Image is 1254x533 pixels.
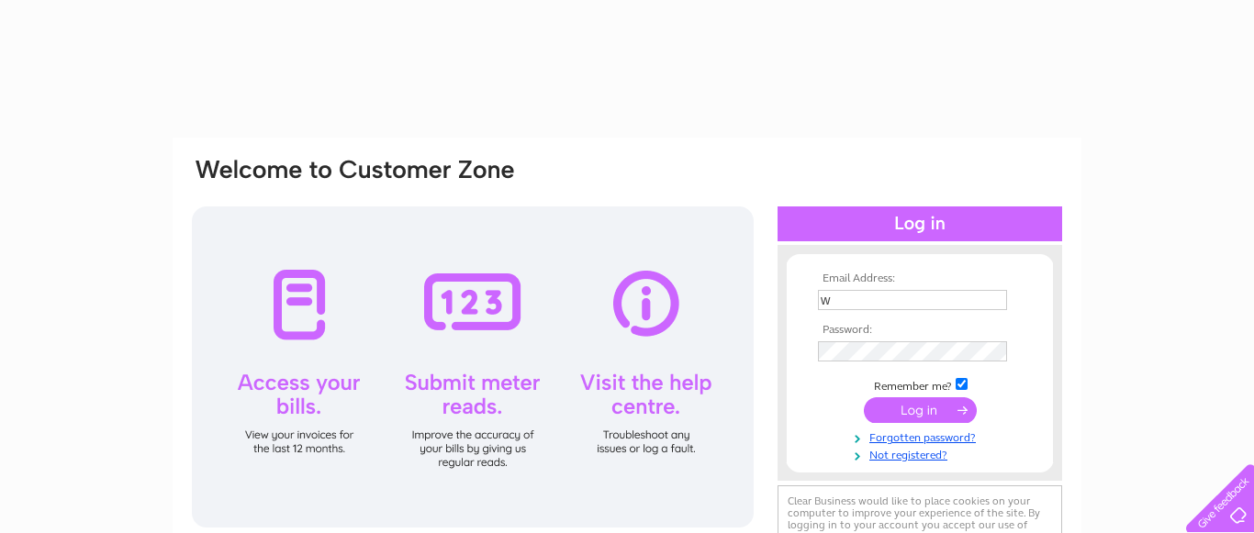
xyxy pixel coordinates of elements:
[813,324,1026,337] th: Password:
[864,397,977,423] input: Submit
[813,375,1026,394] td: Remember me?
[813,272,1026,285] th: Email Address:
[818,428,1026,445] a: Forgotten password?
[818,445,1026,462] a: Not registered?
